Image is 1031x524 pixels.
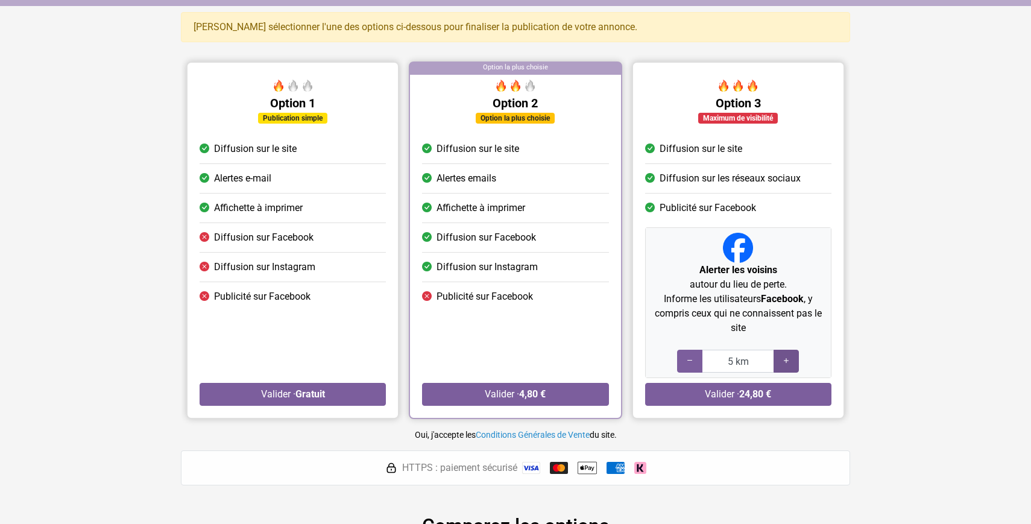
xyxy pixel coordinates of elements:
[651,292,826,335] p: Informe les utilisateurs , y compris ceux qui ne connaissent pas le site
[410,63,620,75] div: Option la plus choisie
[415,430,617,440] small: Oui, j'accepte les du site.
[723,233,753,263] img: Facebook
[200,96,386,110] h5: Option 1
[214,171,271,186] span: Alertes e-mail
[578,458,597,478] img: Apple Pay
[634,462,646,474] img: Klarna
[214,142,297,156] span: Diffusion sur le site
[437,201,525,215] span: Affichette à imprimer
[181,12,850,42] div: [PERSON_NAME] sélectionner l'une des options ci-dessous pour finaliser la publication de votre an...
[437,171,496,186] span: Alertes emails
[422,383,608,406] button: Valider ·4,80 €
[214,289,311,304] span: Publicité sur Facebook
[437,260,538,274] span: Diffusion sur Instagram
[476,430,590,440] a: Conditions Générales de Vente
[651,263,826,292] p: autour du lieu de perte.
[214,230,314,245] span: Diffusion sur Facebook
[645,96,831,110] h5: Option 3
[476,113,555,124] div: Option la plus choisie
[550,462,568,474] img: Mastercard
[200,383,386,406] button: Valider ·Gratuit
[437,289,533,304] span: Publicité sur Facebook
[437,230,536,245] span: Diffusion sur Facebook
[761,293,804,305] strong: Facebook
[522,462,540,474] img: Visa
[214,201,303,215] span: Affichette à imprimer
[660,142,742,156] span: Diffusion sur le site
[698,113,778,124] div: Maximum de visibilité
[607,462,625,474] img: American Express
[385,462,397,474] img: HTTPS : paiement sécurisé
[437,142,519,156] span: Diffusion sur le site
[699,264,777,276] strong: Alerter les voisins
[422,96,608,110] h5: Option 2
[660,171,801,186] span: Diffusion sur les réseaux sociaux
[402,461,517,475] span: HTTPS : paiement sécurisé
[214,260,315,274] span: Diffusion sur Instagram
[660,201,756,215] span: Publicité sur Facebook
[645,383,831,406] button: Valider ·24,80 €
[739,388,771,400] strong: 24,80 €
[519,388,546,400] strong: 4,80 €
[295,388,325,400] strong: Gratuit
[258,113,327,124] div: Publication simple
